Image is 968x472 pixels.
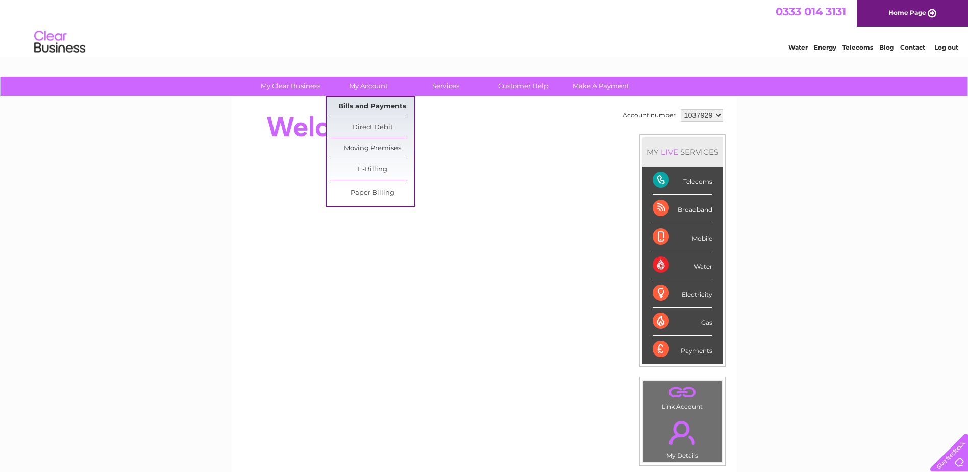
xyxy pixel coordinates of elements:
[879,43,894,51] a: Blog
[814,43,836,51] a: Energy
[481,77,565,96] a: Customer Help
[653,336,712,363] div: Payments
[934,43,958,51] a: Log out
[646,415,719,451] a: .
[620,107,678,124] td: Account number
[643,381,722,413] td: Link Account
[330,183,414,203] a: Paper Billing
[642,137,723,167] div: MY SERVICES
[330,97,414,117] a: Bills and Payments
[326,77,410,96] a: My Account
[34,27,86,58] img: logo.png
[653,167,712,195] div: Telecoms
[659,147,680,157] div: LIVE
[330,117,414,138] a: Direct Debit
[900,43,925,51] a: Contact
[653,279,712,308] div: Electricity
[243,6,726,50] div: Clear Business is a trading name of Verastar Limited (registered in [GEOGRAPHIC_DATA] No. 3667643...
[653,308,712,336] div: Gas
[559,77,643,96] a: Make A Payment
[788,43,808,51] a: Water
[643,412,722,462] td: My Details
[653,223,712,251] div: Mobile
[646,384,719,402] a: .
[330,159,414,180] a: E-Billing
[653,251,712,279] div: Water
[653,195,712,223] div: Broadband
[842,43,873,51] a: Telecoms
[330,138,414,159] a: Moving Premises
[404,77,488,96] a: Services
[249,77,333,96] a: My Clear Business
[776,5,846,18] a: 0333 014 3131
